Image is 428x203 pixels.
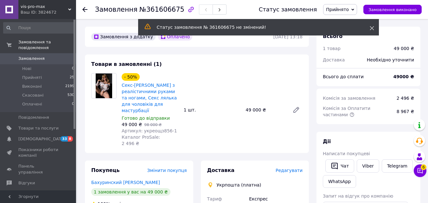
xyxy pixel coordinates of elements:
[394,45,414,52] div: 49 000 ₴
[421,163,426,169] span: 6
[96,73,112,98] img: Секс-лялька Kate з реалістичними руками та ногами, Секс лялька для чоловіків для мастурбації
[181,105,243,114] div: 1 шт.
[393,105,418,118] div: 8 967 ₴
[323,74,364,79] span: Всього до сплати
[122,135,160,146] span: Каталог ProSale: 2 496 ₴
[276,168,303,173] span: Редагувати
[157,24,354,30] div: Статус замовлення № 361606675 не змінений!
[72,101,74,107] span: 0
[22,92,44,98] span: Скасовані
[65,84,74,89] span: 2199
[22,75,42,80] span: Прийняті
[215,182,263,188] div: Укрпошта (платна)
[18,136,65,142] span: [DEMOGRAPHIC_DATA]
[18,56,45,61] span: Замовлення
[397,96,414,101] span: 2 496 ₴
[393,74,414,79] b: 49000 ₴
[323,138,331,144] span: Дії
[22,84,42,89] span: Виконані
[122,83,177,113] a: Секс-[PERSON_NAME] з реалістичними руками та ногами, Секс лялька для чоловіків для мастурбації
[18,180,35,186] span: Відгуки
[68,136,73,142] span: 8
[91,33,156,41] div: Замовлення з додатку
[323,193,393,199] span: Запит на відгук про компанію
[323,57,345,62] span: Доставка
[72,66,74,72] span: 0
[91,180,160,185] a: Бахуринский [PERSON_NAME]
[414,164,426,177] button: Чат з покупцем6
[323,175,356,188] a: WhatsApp
[323,46,341,51] span: 1 товар
[18,115,49,120] span: Повідомлення
[91,61,162,67] span: Товари в замовленні (1)
[91,188,170,196] div: 1 замовлення у вас на 49 000 ₴
[323,96,375,101] span: Комісія за замовлення
[382,159,413,173] a: Telegram
[243,105,287,114] div: 49 000 ₴
[363,53,418,67] div: Необхідно уточнити
[21,4,68,10] span: vis-pro-max
[22,101,42,107] span: Оплачені
[122,128,177,133] span: Артикул: укреощз856-1
[70,75,74,80] span: 25
[290,104,303,116] a: Редагувати
[207,167,235,173] span: Доставка
[368,7,417,12] span: Замовлення виконано
[18,125,59,131] span: Товари та послуги
[18,39,76,51] span: Замовлення та повідомлення
[91,167,120,173] span: Покупець
[326,7,349,12] span: Прийнято
[18,147,59,158] span: Показники роботи компанії
[139,6,184,13] span: №361606675
[22,66,31,72] span: Нові
[147,168,187,173] span: Змінити покупця
[122,122,142,127] span: 49 000 ₴
[61,136,68,142] span: 33
[363,5,422,14] button: Замовлення виконано
[323,151,370,156] span: Написати покупцеві
[122,73,140,81] div: - 50%
[21,10,76,15] div: Ваш ID: 3824672
[122,116,170,121] span: Готово до відправки
[259,6,317,13] div: Статус замовлення
[207,196,222,201] span: Тариф
[357,159,379,173] a: Viber
[95,6,137,13] span: Замовлення
[18,163,59,175] span: Панель управління
[82,6,87,13] div: Повернутися назад
[144,123,162,127] span: 98 000 ₴
[67,92,74,98] span: 530
[323,106,370,117] span: Комісія за Оплатити частинами
[3,22,75,34] input: Пошук
[325,159,354,173] button: Чат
